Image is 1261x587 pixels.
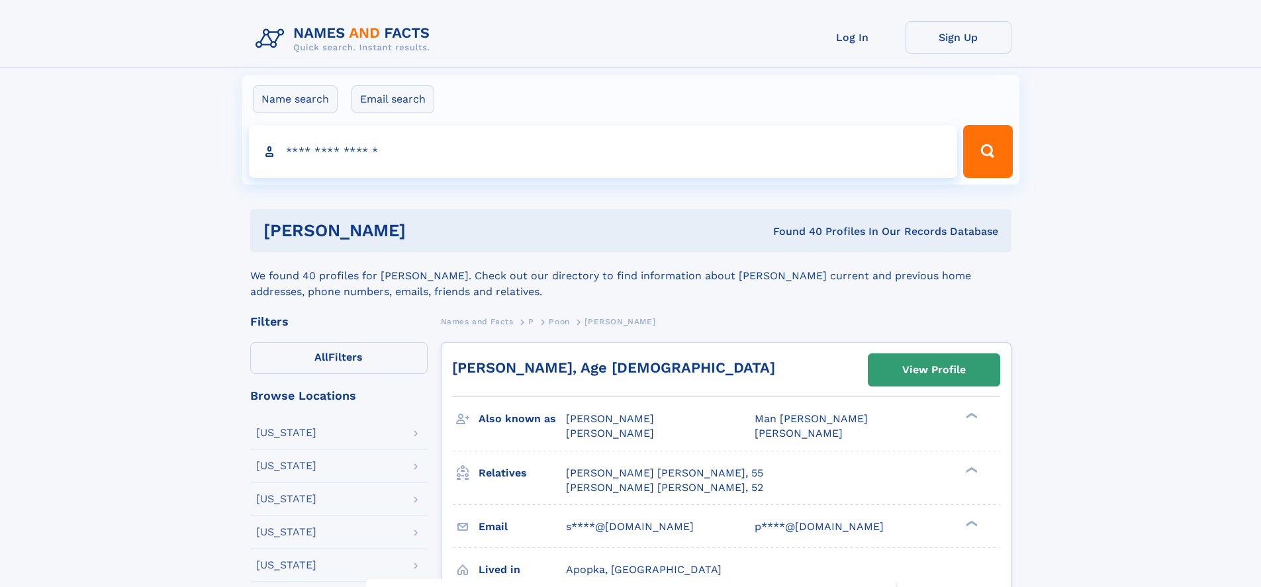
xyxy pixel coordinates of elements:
label: Filters [250,342,428,374]
div: Browse Locations [250,390,428,402]
span: [PERSON_NAME] [566,412,654,425]
a: View Profile [868,354,1000,386]
div: [US_STATE] [256,494,316,504]
div: ❯ [962,519,978,527]
img: Logo Names and Facts [250,21,441,57]
div: ❯ [962,412,978,420]
div: [US_STATE] [256,461,316,471]
span: [PERSON_NAME] [566,427,654,439]
button: Search Button [963,125,1012,178]
a: P [528,313,534,330]
span: Apopka, [GEOGRAPHIC_DATA] [566,563,722,576]
div: Filters [250,316,428,328]
a: Sign Up [906,21,1011,54]
a: Poon [549,313,569,330]
h3: Also known as [479,408,566,430]
h3: Email [479,516,566,538]
div: We found 40 profiles for [PERSON_NAME]. Check out our directory to find information about [PERSON... [250,252,1011,300]
a: [PERSON_NAME] [PERSON_NAME], 55 [566,466,763,480]
div: ❯ [962,465,978,474]
span: [PERSON_NAME] [584,317,655,326]
h1: [PERSON_NAME] [263,222,590,239]
a: Names and Facts [441,313,514,330]
span: Man [PERSON_NAME] [755,412,868,425]
div: View Profile [902,355,966,385]
a: [PERSON_NAME] [PERSON_NAME], 52 [566,480,763,495]
a: Log In [800,21,906,54]
span: All [314,351,328,363]
input: search input [249,125,958,178]
h3: Lived in [479,559,566,581]
div: [US_STATE] [256,527,316,537]
h3: Relatives [479,462,566,484]
span: Poon [549,317,569,326]
a: [PERSON_NAME], Age [DEMOGRAPHIC_DATA] [452,359,775,376]
div: Found 40 Profiles In Our Records Database [589,224,998,239]
div: [US_STATE] [256,560,316,570]
label: Email search [351,85,434,113]
label: Name search [253,85,338,113]
span: [PERSON_NAME] [755,427,843,439]
div: [US_STATE] [256,428,316,438]
span: P [528,317,534,326]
